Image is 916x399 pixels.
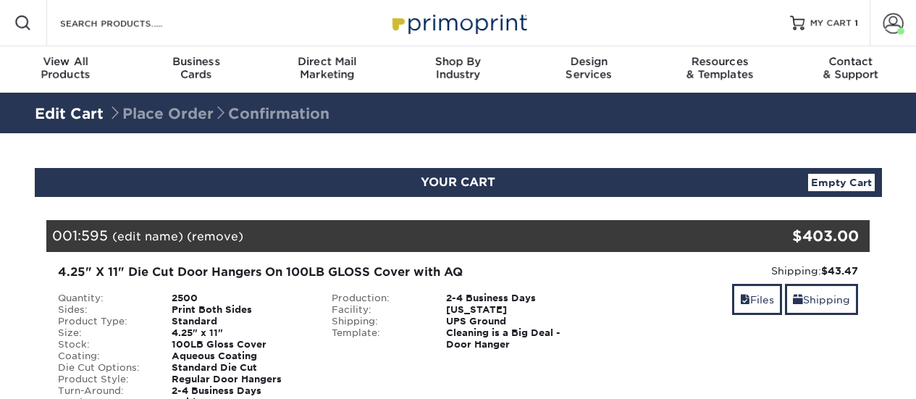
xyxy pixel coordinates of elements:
[321,327,435,350] div: Template:
[161,385,321,397] div: 2-4 Business Days
[854,18,858,28] span: 1
[606,264,859,278] div: Shipping:
[655,55,786,81] div: & Templates
[47,327,161,339] div: Size:
[47,362,161,374] div: Die Cut Options:
[435,316,595,327] div: UPS Ground
[321,304,435,316] div: Facility:
[785,55,916,68] span: Contact
[733,225,860,247] div: $403.00
[47,316,161,327] div: Product Type:
[81,227,108,243] span: 595
[161,316,321,327] div: Standard
[47,374,161,385] div: Product Style:
[392,46,524,93] a: Shop ByIndustry
[386,7,531,38] img: Primoprint
[58,264,584,281] div: 4.25" X 11" Die Cut Door Hangers On 100LB GLOSS Cover with AQ
[524,46,655,93] a: DesignServices
[47,293,161,304] div: Quantity:
[261,46,392,93] a: Direct MailMarketing
[47,304,161,316] div: Sides:
[732,284,782,315] a: Files
[435,293,595,304] div: 2-4 Business Days
[108,105,329,122] span: Place Order Confirmation
[131,46,262,93] a: BusinessCards
[161,374,321,385] div: Regular Door Hangers
[131,55,262,68] span: Business
[810,17,852,30] span: MY CART
[47,385,161,397] div: Turn-Around:
[808,174,875,191] a: Empty Cart
[261,55,392,68] span: Direct Mail
[187,230,243,243] a: (remove)
[821,265,858,277] strong: $43.47
[112,230,183,243] a: (edit name)
[655,55,786,68] span: Resources
[785,284,858,315] a: Shipping
[785,55,916,81] div: & Support
[161,339,321,350] div: 100LB Gloss Cover
[46,220,733,252] div: 001:
[785,46,916,93] a: Contact& Support
[740,294,750,306] span: files
[35,105,104,122] a: Edit Cart
[261,55,392,81] div: Marketing
[161,327,321,339] div: 4.25" x 11"
[524,55,655,81] div: Services
[793,294,803,306] span: shipping
[161,350,321,362] div: Aqueous Coating
[59,14,200,32] input: SEARCH PRODUCTS.....
[392,55,524,68] span: Shop By
[435,327,595,350] div: Cleaning is a Big Deal - Door Hanger
[161,362,321,374] div: Standard Die Cut
[655,46,786,93] a: Resources& Templates
[161,293,321,304] div: 2500
[321,293,435,304] div: Production:
[161,304,321,316] div: Print Both Sides
[392,55,524,81] div: Industry
[321,316,435,327] div: Shipping:
[524,55,655,68] span: Design
[47,350,161,362] div: Coating:
[47,339,161,350] div: Stock:
[421,175,495,189] span: YOUR CART
[131,55,262,81] div: Cards
[435,304,595,316] div: [US_STATE]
